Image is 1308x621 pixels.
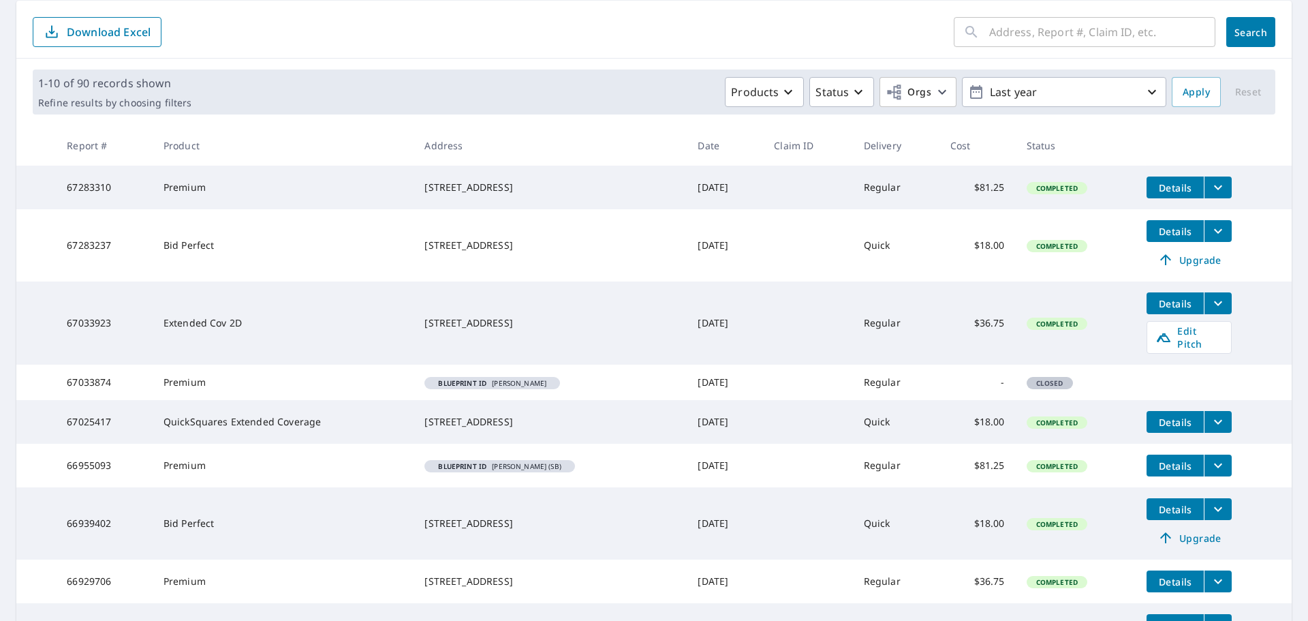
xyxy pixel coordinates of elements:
[687,487,763,560] td: [DATE]
[33,17,161,47] button: Download Excel
[1147,498,1204,520] button: detailsBtn-66939402
[1204,571,1232,592] button: filesDropdownBtn-66929706
[1237,26,1264,39] span: Search
[1147,411,1204,433] button: detailsBtn-67025417
[984,80,1144,104] p: Last year
[1028,183,1086,193] span: Completed
[56,487,153,560] td: 66939402
[939,166,1016,209] td: $81.25
[939,444,1016,487] td: $81.25
[939,365,1016,400] td: -
[1204,411,1232,433] button: filesDropdownBtn-67025417
[153,487,414,560] td: Bid Perfect
[853,444,939,487] td: Regular
[153,282,414,365] td: Extended Cov 2D
[1226,17,1275,47] button: Search
[56,125,153,166] th: Report #
[763,125,852,166] th: Claim ID
[853,125,939,166] th: Delivery
[886,84,931,101] span: Orgs
[153,125,414,166] th: Product
[424,415,676,429] div: [STREET_ADDRESS]
[414,125,687,166] th: Address
[153,400,414,444] td: QuickSquares Extended Coverage
[1204,498,1232,520] button: filesDropdownBtn-66939402
[809,77,874,107] button: Status
[687,166,763,209] td: [DATE]
[1155,252,1224,268] span: Upgrade
[853,400,939,444] td: Quick
[989,13,1215,51] input: Address, Report #, Claim ID, etc.
[430,463,570,470] span: [PERSON_NAME] (SB)
[38,97,191,109] p: Refine results by choosing filters
[853,560,939,603] td: Regular
[56,209,153,282] td: 67283237
[1155,225,1196,238] span: Details
[424,239,676,252] div: [STREET_ADDRESS]
[687,365,763,400] td: [DATE]
[853,166,939,209] td: Regular
[1028,577,1086,587] span: Completed
[1028,461,1086,471] span: Completed
[1155,503,1196,516] span: Details
[962,77,1166,107] button: Last year
[1155,324,1223,350] span: Edit Pitch
[424,517,676,530] div: [STREET_ADDRESS]
[879,77,956,107] button: Orgs
[939,209,1016,282] td: $18.00
[1147,571,1204,592] button: detailsBtn-66929706
[430,380,555,387] span: [PERSON_NAME]
[438,463,486,470] em: Blueprint ID
[1147,249,1232,271] a: Upgrade
[687,560,763,603] td: [DATE]
[1147,292,1204,314] button: detailsBtn-67033923
[56,166,153,209] td: 67283310
[1155,297,1196,310] span: Details
[153,560,414,603] td: Premium
[38,75,191,91] p: 1-10 of 90 records shown
[1172,77,1221,107] button: Apply
[56,282,153,365] td: 67033923
[853,282,939,365] td: Regular
[1204,177,1232,198] button: filesDropdownBtn-67283310
[687,125,763,166] th: Date
[56,444,153,487] td: 66955093
[153,166,414,209] td: Premium
[815,84,849,100] p: Status
[1155,416,1196,429] span: Details
[424,181,676,194] div: [STREET_ADDRESS]
[687,400,763,444] td: [DATE]
[1183,84,1210,101] span: Apply
[939,282,1016,365] td: $36.75
[1028,319,1086,329] span: Completed
[1155,459,1196,472] span: Details
[153,365,414,400] td: Premium
[424,316,676,330] div: [STREET_ADDRESS]
[939,125,1016,166] th: Cost
[939,400,1016,444] td: $18.00
[1204,292,1232,314] button: filesDropdownBtn-67033923
[1147,455,1204,476] button: detailsBtn-66955093
[438,380,486,387] em: Blueprint ID
[1155,530,1224,546] span: Upgrade
[731,84,779,100] p: Products
[1028,378,1072,388] span: Closed
[56,400,153,444] td: 67025417
[1155,181,1196,194] span: Details
[853,487,939,560] td: Quick
[939,487,1016,560] td: $18.00
[153,209,414,282] td: Bid Perfect
[725,77,804,107] button: Products
[424,575,676,588] div: [STREET_ADDRESS]
[1028,241,1086,251] span: Completed
[1147,321,1232,354] a: Edit Pitch
[1016,125,1136,166] th: Status
[1155,575,1196,588] span: Details
[1147,527,1232,549] a: Upgrade
[1147,177,1204,198] button: detailsBtn-67283310
[56,560,153,603] td: 66929706
[939,560,1016,603] td: $36.75
[687,209,763,282] td: [DATE]
[1204,220,1232,242] button: filesDropdownBtn-67283237
[687,444,763,487] td: [DATE]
